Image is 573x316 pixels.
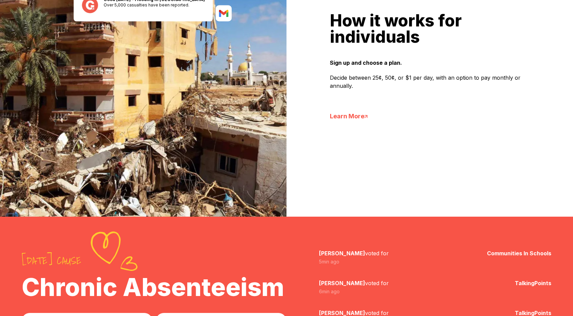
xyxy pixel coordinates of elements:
[319,249,389,265] div: voted for
[319,259,339,264] span: 5 min ago
[104,2,205,8] p: Over 5,000 casualties have been reported.
[319,250,365,257] strong: [PERSON_NAME]
[515,280,551,287] strong: TalkingPoints
[319,289,340,294] span: 6 min ago
[22,275,286,299] h2: Chronic Absenteeism
[330,74,530,98] p: Decide between 25¢, 50¢, or $1 per day, with an option to pay monthly or annually.
[330,13,530,45] h3: How it works for individuals
[319,279,389,295] div: voted for
[330,112,530,121] a: Learn More
[319,280,365,287] strong: [PERSON_NAME]
[487,250,551,257] strong: Communities In Schools
[22,255,286,267] span: [DATE] cause
[330,59,530,67] strong: Sign up and choose a plan.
